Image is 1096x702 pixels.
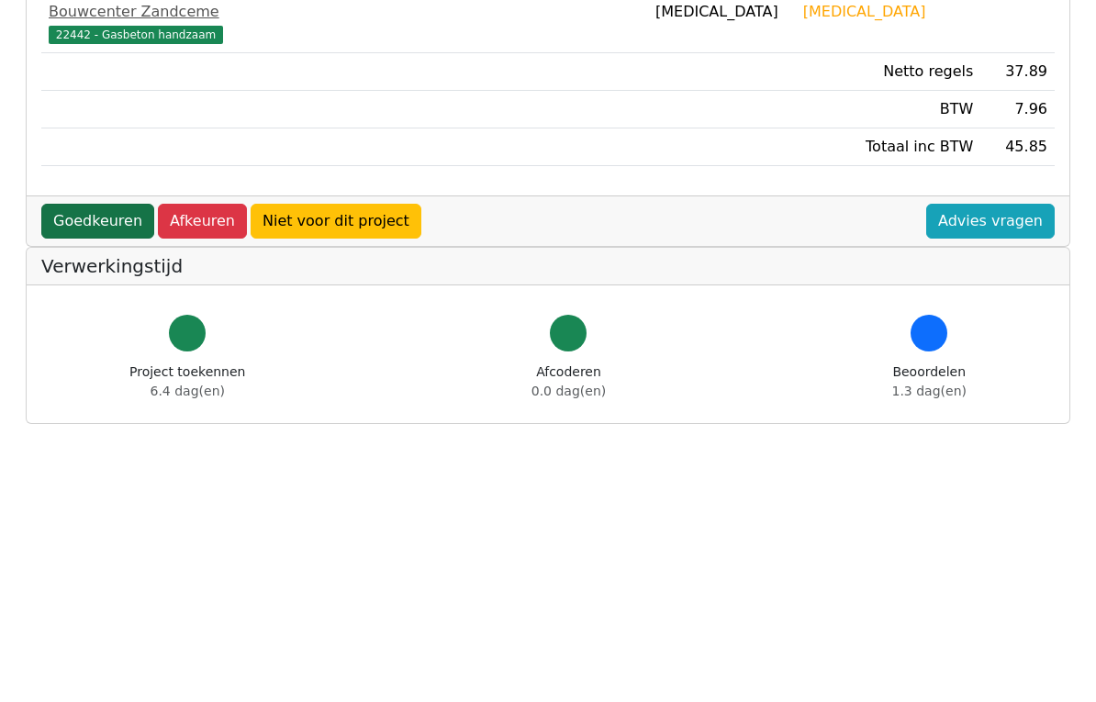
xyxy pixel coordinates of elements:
[796,92,981,129] td: BTW
[892,363,967,402] div: Beoordelen
[41,205,154,240] a: Goedkeuren
[531,363,606,402] div: Afcoderen
[980,54,1055,92] td: 37.89
[980,129,1055,167] td: 45.85
[926,205,1055,240] a: Advies vragen
[796,129,981,167] td: Totaal inc BTW
[892,384,967,399] span: 1.3 dag(en)
[796,54,981,92] td: Netto regels
[41,256,1055,278] h5: Verwerkingstijd
[151,384,225,399] span: 6.4 dag(en)
[129,363,245,402] div: Project toekennen
[531,384,606,399] span: 0.0 dag(en)
[251,205,421,240] a: Niet voor dit project
[158,205,247,240] a: Afkeuren
[980,92,1055,129] td: 7.96
[49,27,223,45] span: 22442 - Gasbeton handzaam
